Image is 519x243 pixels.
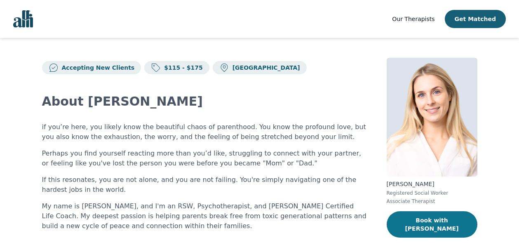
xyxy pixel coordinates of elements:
img: alli logo [13,10,33,28]
p: $115 - $175 [161,64,203,72]
p: Accepting New Clients [59,64,135,72]
button: Get Matched [445,10,506,28]
p: if you’re here, you likely know the beautiful chaos of parenthood. You know the profound love, bu... [42,122,367,142]
h2: About [PERSON_NAME] [42,94,367,109]
img: Danielle_Djelic [387,58,477,177]
p: Associate Therapist [387,198,477,205]
p: [GEOGRAPHIC_DATA] [229,64,300,72]
span: Our Therapists [392,16,434,22]
p: My name is [PERSON_NAME], and I'm an RSW, Psychotherapist, and [PERSON_NAME] Certified Life Coach... [42,201,367,231]
a: Our Therapists [392,14,434,24]
p: Registered Social Worker [387,190,477,196]
button: Book with [PERSON_NAME] [387,211,477,238]
p: If this resonates, you are not alone, and you are not failing. You're simply navigating one of th... [42,175,367,195]
p: Perhaps you find yourself reacting more than you’d like, struggling to connect with your partner,... [42,149,367,168]
p: [PERSON_NAME] [387,180,477,188]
